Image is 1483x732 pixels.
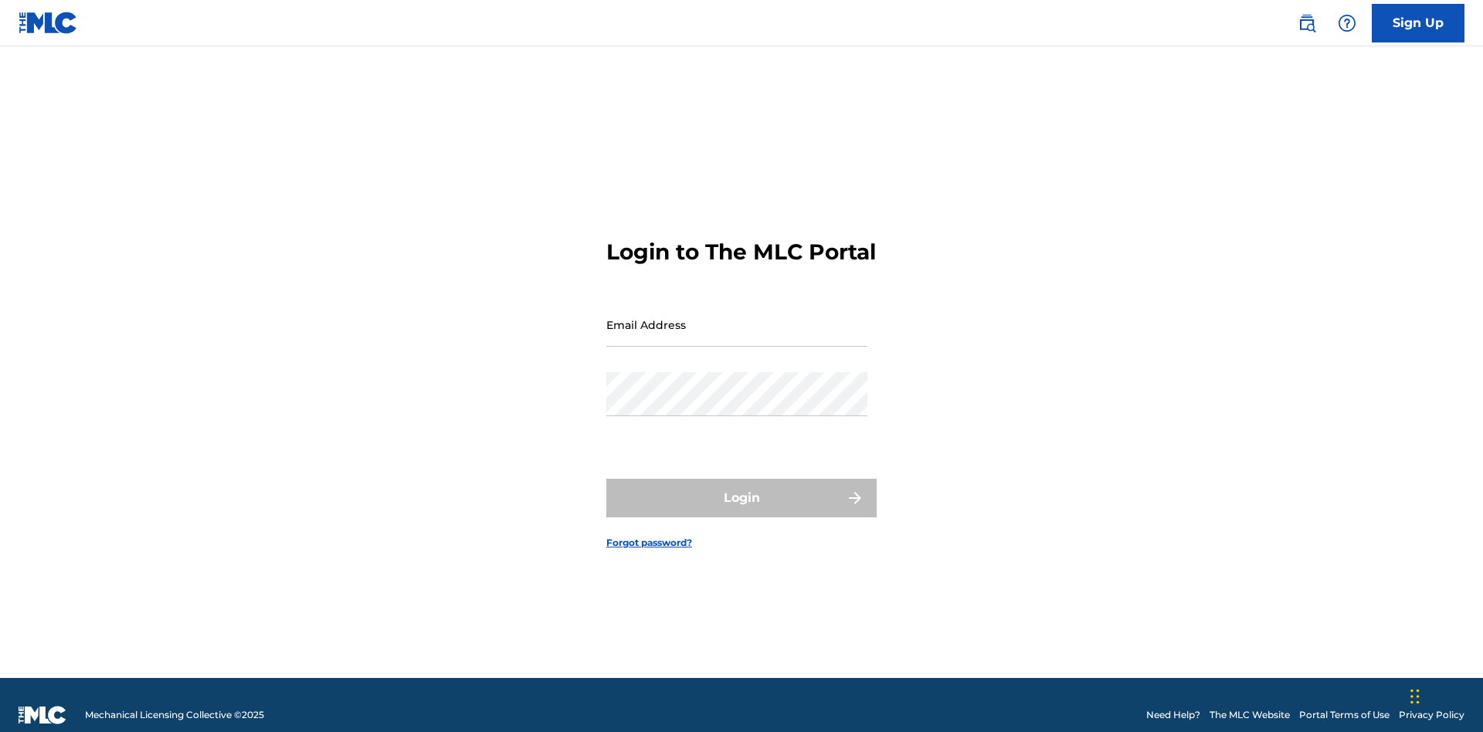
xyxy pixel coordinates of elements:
img: logo [19,706,66,724]
a: Portal Terms of Use [1299,708,1390,722]
a: Privacy Policy [1399,708,1464,722]
a: The MLC Website [1210,708,1290,722]
a: Sign Up [1372,4,1464,42]
a: Need Help? [1146,708,1200,722]
span: Mechanical Licensing Collective © 2025 [85,708,264,722]
iframe: Chat Widget [1406,658,1483,732]
h3: Login to The MLC Portal [606,239,876,266]
img: MLC Logo [19,12,78,34]
a: Forgot password? [606,536,692,550]
img: search [1298,14,1316,32]
div: Help [1332,8,1363,39]
img: help [1338,14,1356,32]
div: Drag [1410,673,1420,720]
a: Public Search [1291,8,1322,39]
